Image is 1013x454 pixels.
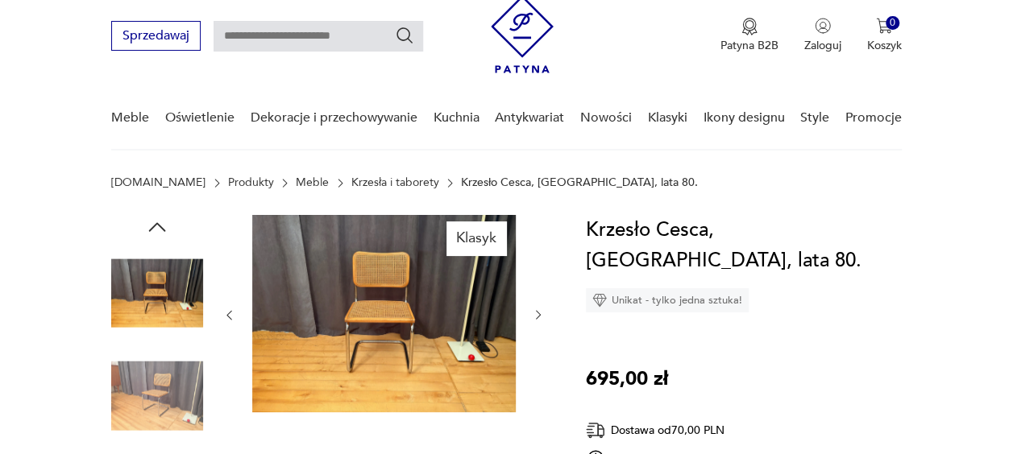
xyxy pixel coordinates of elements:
a: Ikony designu [703,87,784,149]
button: Sprzedawaj [111,21,201,51]
a: Oświetlenie [165,87,235,149]
a: Krzesła i taborety [351,176,439,189]
a: Style [800,87,829,149]
div: 0 [886,16,899,30]
a: Dekoracje i przechowywanie [251,87,417,149]
p: Koszyk [867,38,902,53]
a: Meble [296,176,329,189]
a: Klasyki [648,87,687,149]
img: Ikona dostawy [586,420,605,440]
button: Patyna B2B [720,18,778,53]
div: Unikat - tylko jedna sztuka! [586,288,749,312]
a: [DOMAIN_NAME] [111,176,206,189]
div: Klasyk [446,221,506,255]
img: Zdjęcie produktu Krzesło Cesca, Włochy, lata 80. [252,215,516,412]
button: Szukaj [395,26,414,45]
img: Zdjęcie produktu Krzesło Cesca, Włochy, lata 80. [111,350,203,442]
p: Zaloguj [804,38,841,53]
a: Ikona medaluPatyna B2B [720,18,778,53]
a: Produkty [228,176,274,189]
img: Ikona koszyka [876,18,892,34]
div: Dostawa od 70,00 PLN [586,420,779,440]
p: Krzesło Cesca, [GEOGRAPHIC_DATA], lata 80. [461,176,698,189]
a: Meble [111,87,149,149]
a: Promocje [845,87,902,149]
img: Ikonka użytkownika [815,18,831,34]
img: Ikona medalu [741,18,758,35]
button: Zaloguj [804,18,841,53]
h1: Krzesło Cesca, [GEOGRAPHIC_DATA], lata 80. [586,215,902,276]
p: Patyna B2B [720,38,778,53]
a: Antykwariat [495,87,564,149]
p: 695,00 zł [586,364,668,394]
a: Nowości [580,87,632,149]
a: Sprzedawaj [111,31,201,43]
img: Ikona diamentu [592,293,607,307]
button: 0Koszyk [867,18,902,53]
img: Zdjęcie produktu Krzesło Cesca, Włochy, lata 80. [111,247,203,339]
a: Kuchnia [433,87,479,149]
